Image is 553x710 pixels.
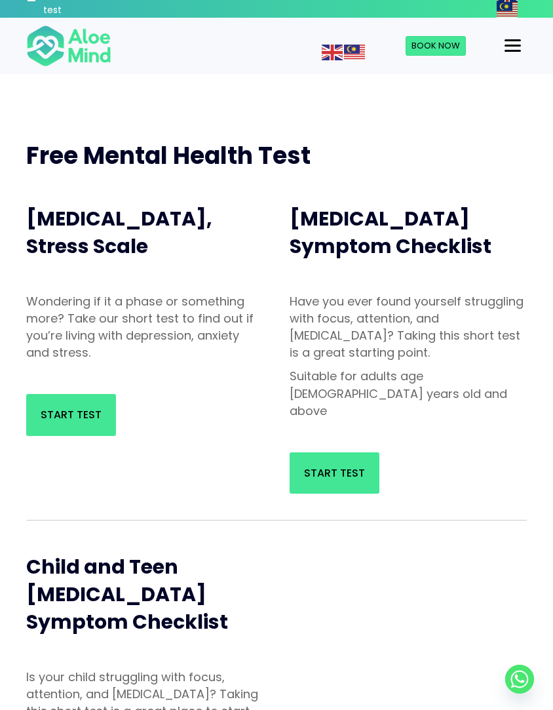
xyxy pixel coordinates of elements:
[505,665,534,694] a: Whatsapp
[290,368,527,419] p: Suitable for adults age [DEMOGRAPHIC_DATA] years old and above
[497,2,518,18] img: ms
[26,553,228,636] span: Child and Teen [MEDICAL_DATA] Symptom Checklist
[290,205,491,260] span: [MEDICAL_DATA] Symptom Checklist
[322,45,343,60] img: en
[304,465,365,481] span: Start Test
[406,36,466,56] a: Book Now
[499,35,526,57] button: Menu
[26,24,111,68] img: Aloe mind Logo
[497,3,519,16] a: Malay
[41,407,102,422] span: Start Test
[26,394,116,435] a: Start Test
[26,293,263,361] p: Wondering if it a phase or something more? Take our short test to find out if you’re living with ...
[344,45,366,58] a: Malay
[290,452,379,494] a: Start Test
[26,139,311,172] span: Free Mental Health Test
[322,45,344,58] a: English
[344,45,365,60] img: ms
[290,293,527,361] p: Have you ever found yourself struggling with focus, attention, and [MEDICAL_DATA]? Taking this sh...
[26,205,212,260] span: [MEDICAL_DATA], Stress Scale
[411,39,460,52] span: Book Now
